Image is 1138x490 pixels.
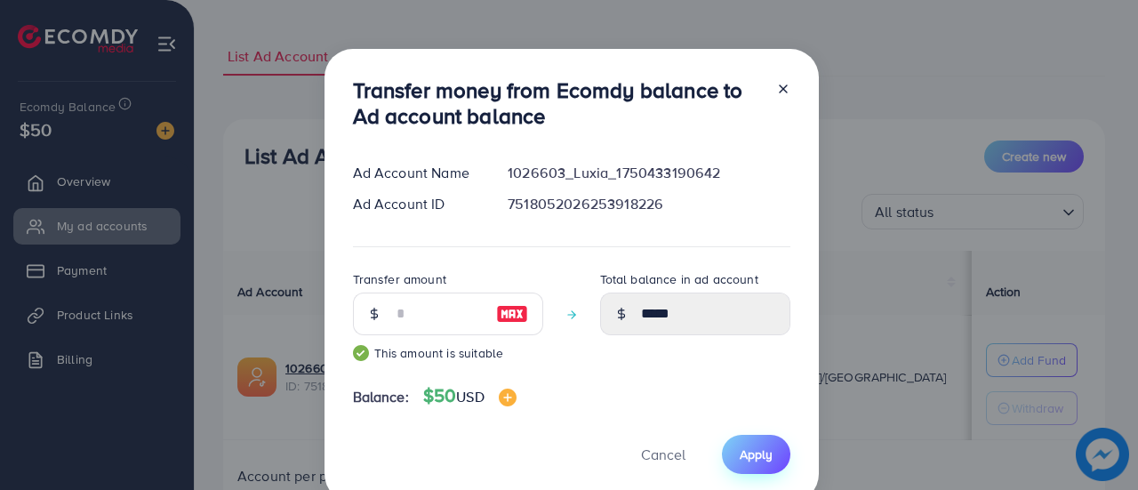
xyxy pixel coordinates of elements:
[456,387,484,406] span: USD
[641,445,685,464] span: Cancel
[353,387,409,407] span: Balance:
[423,385,517,407] h4: $50
[740,446,773,463] span: Apply
[353,270,446,288] label: Transfer amount
[722,435,790,473] button: Apply
[619,435,708,473] button: Cancel
[339,163,494,183] div: Ad Account Name
[339,194,494,214] div: Ad Account ID
[499,389,517,406] img: image
[353,344,543,362] small: This amount is suitable
[493,194,804,214] div: 7518052026253918226
[496,303,528,325] img: image
[353,77,762,129] h3: Transfer money from Ecomdy balance to Ad account balance
[600,270,758,288] label: Total balance in ad account
[493,163,804,183] div: 1026603_Luxia_1750433190642
[353,345,369,361] img: guide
